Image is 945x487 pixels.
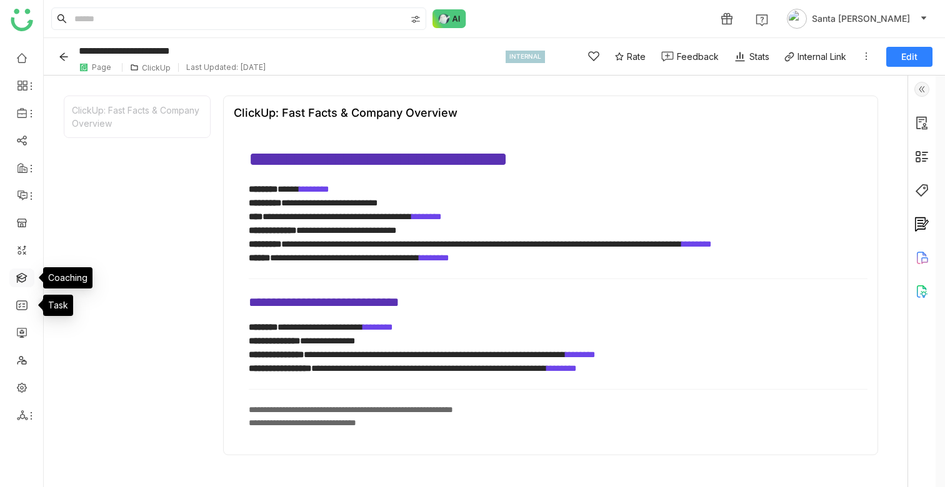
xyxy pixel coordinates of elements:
button: Santa [PERSON_NAME] [784,9,930,29]
img: help.svg [756,14,768,26]
div: ClickUp: Fast Facts & Company Overview [234,106,457,119]
button: Back [56,47,76,67]
div: Internal Link [797,51,846,62]
img: avatar [787,9,807,29]
div: ClickUp [142,63,171,72]
span: Rate [627,50,646,63]
span: Santa [PERSON_NAME] [812,12,910,26]
img: paper.svg [79,62,89,72]
div: Coaching [43,267,92,288]
img: search-type.svg [411,14,421,24]
button: Edit [886,47,932,67]
img: feedback-1.svg [661,51,674,62]
div: ClickUp: Fast Facts & Company Overview [64,96,210,137]
img: ask-buddy-normal.svg [432,9,466,28]
div: Stats [734,50,769,63]
span: Edit [901,51,917,63]
div: Feedback [677,50,719,63]
div: Last Updated: [DATE] [186,62,266,72]
img: stats.svg [734,51,746,63]
img: logo [11,9,33,31]
img: folder.svg [130,63,139,72]
div: Page [92,62,111,72]
div: INTERNAL [506,51,545,63]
